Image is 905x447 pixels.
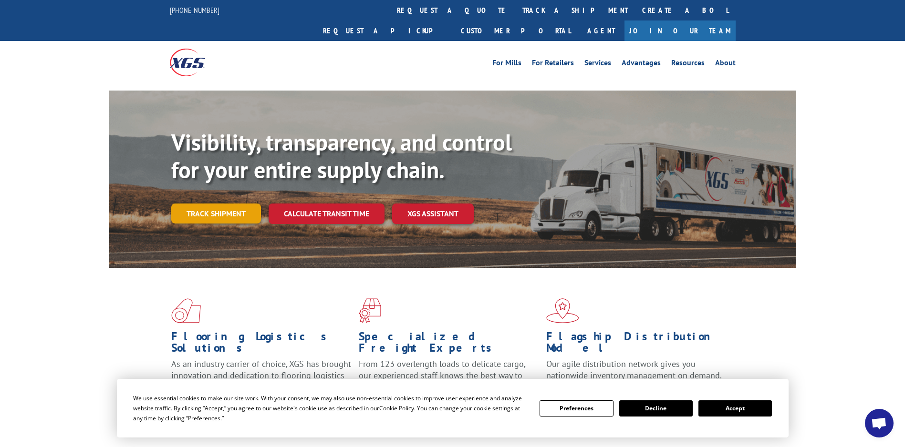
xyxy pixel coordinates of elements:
img: xgs-icon-focused-on-flooring-red [359,298,381,323]
h1: Flagship Distribution Model [546,331,727,358]
span: Cookie Policy [379,404,414,412]
a: Join Our Team [624,20,736,41]
img: xgs-icon-total-supply-chain-intelligence-red [171,298,201,323]
a: Customer Portal [454,20,578,41]
h1: Specialized Freight Experts [359,331,539,358]
h1: Flooring Logistics Solutions [171,331,352,358]
a: Resources [671,59,705,70]
a: Track shipment [171,203,261,223]
a: Advantages [622,59,661,70]
a: Request a pickup [316,20,454,41]
a: Services [584,59,611,70]
a: About [715,59,736,70]
a: [PHONE_NUMBER] [170,5,219,15]
span: Our agile distribution network gives you nationwide inventory management on demand. [546,358,722,381]
span: As an industry carrier of choice, XGS has brought innovation and dedication to flooring logistics... [171,358,351,392]
img: xgs-icon-flagship-distribution-model-red [546,298,579,323]
span: Preferences [188,414,220,422]
div: We use essential cookies to make our site work. With your consent, we may also use non-essential ... [133,393,528,423]
a: Agent [578,20,624,41]
a: For Mills [492,59,521,70]
div: Open chat [865,409,894,437]
a: XGS ASSISTANT [392,203,474,224]
button: Accept [698,400,772,417]
a: For Retailers [532,59,574,70]
div: Cookie Consent Prompt [117,379,789,437]
button: Decline [619,400,693,417]
b: Visibility, transparency, and control for your entire supply chain. [171,127,512,184]
a: Calculate transit time [269,203,385,224]
button: Preferences [540,400,613,417]
p: From 123 overlength loads to delicate cargo, our experienced staff knows the best way to move you... [359,358,539,401]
